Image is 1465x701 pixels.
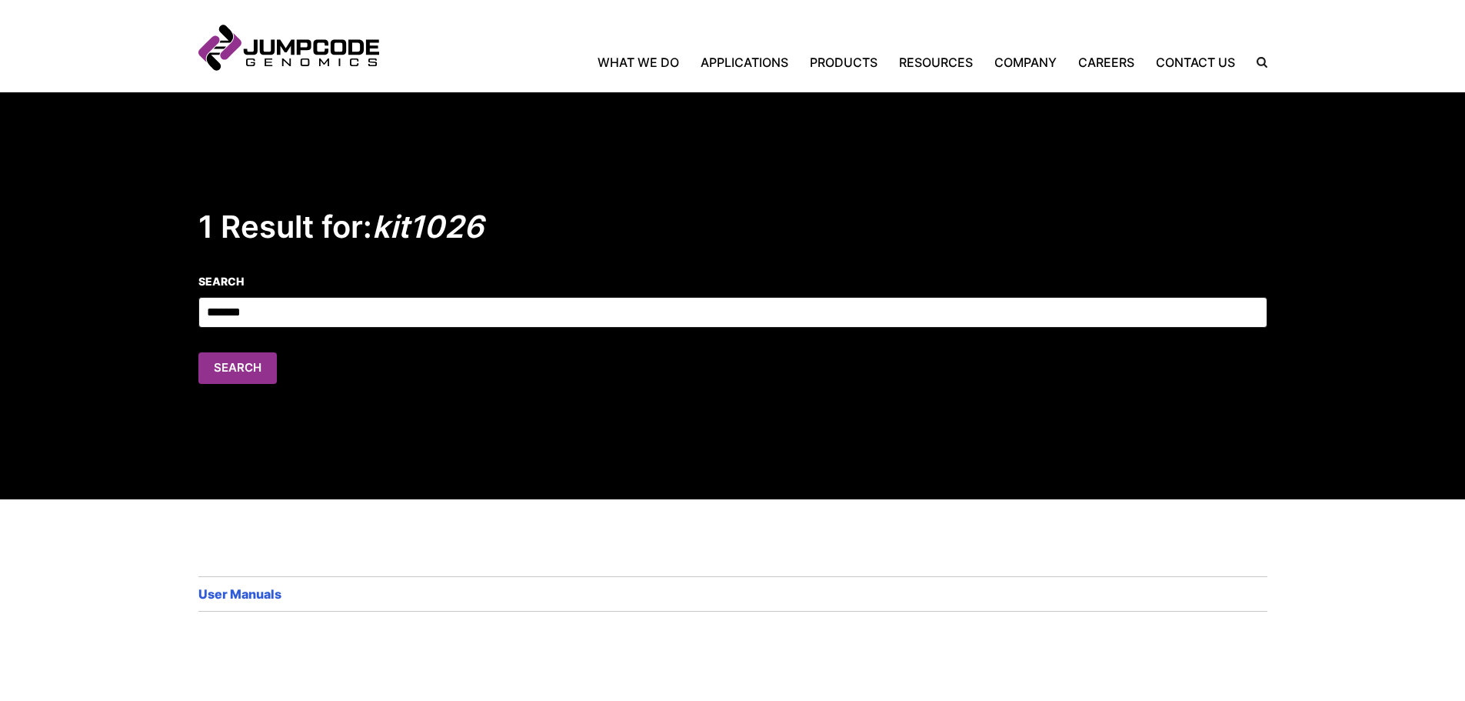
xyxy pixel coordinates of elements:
[690,53,799,72] a: Applications
[198,585,285,603] a: User Manuals
[1246,57,1267,68] label: Search the site.
[984,53,1067,72] a: Company
[198,273,1267,289] label: Search
[1067,53,1145,72] a: Careers
[198,208,1267,246] h2: 1 Result for:
[1145,53,1246,72] a: Contact Us
[888,53,984,72] a: Resources
[799,53,888,72] a: Products
[598,53,690,72] a: What We Do
[379,53,1246,72] nav: Primary Navigation
[372,208,484,245] em: kit1026
[198,352,277,384] button: Search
